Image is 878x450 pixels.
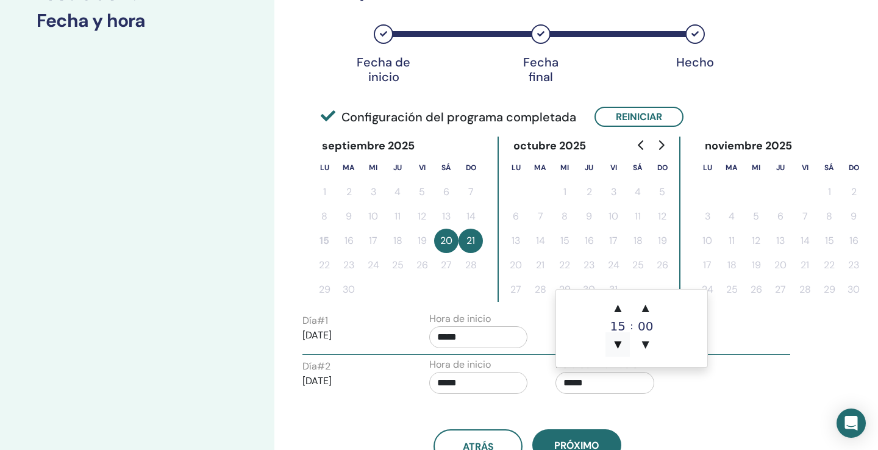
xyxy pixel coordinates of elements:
button: 27 [504,277,528,302]
button: 11 [385,204,410,229]
p: [DATE] [302,374,401,388]
th: domingo [650,155,674,180]
th: jueves [385,155,410,180]
button: 9 [577,204,601,229]
th: domingo [459,155,483,180]
button: 29 [312,277,337,302]
button: 19 [650,229,674,253]
button: 5 [744,204,768,229]
button: 14 [793,229,817,253]
button: 23 [841,253,866,277]
button: 16 [841,229,866,253]
button: 22 [552,253,577,277]
button: 24 [361,253,385,277]
button: 9 [841,204,866,229]
button: 8 [817,204,841,229]
button: 25 [719,277,744,302]
div: Fecha final [510,55,571,84]
button: Reiniciar [594,107,683,127]
th: sábado [434,155,459,180]
button: 4 [626,180,650,204]
button: 2 [841,180,866,204]
div: septiembre 2025 [312,137,425,155]
th: martes [528,155,552,180]
button: 22 [817,253,841,277]
button: 23 [337,253,361,277]
button: 30 [841,277,866,302]
button: 5 [650,180,674,204]
button: 15 [312,229,337,253]
button: 19 [744,253,768,277]
div: Open Intercom Messenger [837,409,866,438]
th: miércoles [361,155,385,180]
button: 13 [768,229,793,253]
th: sábado [626,155,650,180]
button: 7 [528,204,552,229]
button: 26 [650,253,674,277]
button: 13 [504,229,528,253]
div: octubre 2025 [504,137,596,155]
button: 13 [434,204,459,229]
th: viernes [793,155,817,180]
span: Configuración del programa completada [321,108,576,126]
button: 11 [626,204,650,229]
button: 17 [695,253,719,277]
button: 30 [577,277,601,302]
button: 19 [410,229,434,253]
button: 24 [601,253,626,277]
button: 20 [504,253,528,277]
button: 16 [337,229,361,253]
button: 28 [793,277,817,302]
button: 10 [695,229,719,253]
div: 15 [605,320,630,332]
div: Fecha de inicio [353,55,414,84]
button: 18 [719,253,744,277]
button: 4 [385,180,410,204]
button: 26 [744,277,768,302]
h3: Fecha y hora [37,10,238,32]
button: 14 [459,204,483,229]
button: 10 [361,204,385,229]
button: 29 [552,277,577,302]
button: 8 [312,204,337,229]
label: Hora de inicio [429,312,491,326]
th: jueves [768,155,793,180]
button: 3 [695,204,719,229]
button: 15 [817,229,841,253]
button: 12 [744,229,768,253]
button: 2 [577,180,601,204]
button: 20 [768,253,793,277]
th: miércoles [744,155,768,180]
button: 6 [504,204,528,229]
button: 30 [337,277,361,302]
button: 1 [552,180,577,204]
th: martes [719,155,744,180]
button: 3 [361,180,385,204]
button: 11 [719,229,744,253]
button: Go to previous month [632,133,651,157]
button: 15 [552,229,577,253]
button: 24 [695,277,719,302]
button: 21 [459,229,483,253]
button: 16 [577,229,601,253]
button: 4 [719,204,744,229]
button: 21 [793,253,817,277]
th: lunes [695,155,719,180]
button: 25 [385,253,410,277]
button: 18 [626,229,650,253]
button: 8 [552,204,577,229]
button: 21 [528,253,552,277]
button: 10 [601,204,626,229]
button: 31 [601,277,626,302]
button: 27 [434,253,459,277]
button: 7 [793,204,817,229]
button: 22 [312,253,337,277]
button: 6 [434,180,459,204]
button: 1 [817,180,841,204]
th: lunes [312,155,337,180]
button: 9 [337,204,361,229]
th: martes [337,155,361,180]
div: Hecho [665,55,726,70]
th: viernes [410,155,434,180]
label: Día # 2 [302,359,330,374]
